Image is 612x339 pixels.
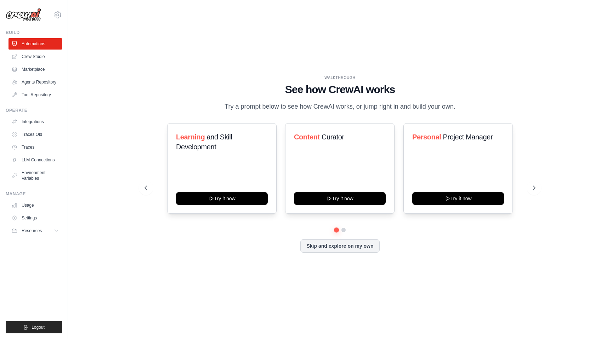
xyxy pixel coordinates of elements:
h1: See how CrewAI works [144,83,535,96]
span: Content [294,133,320,141]
span: Learning [176,133,205,141]
a: Traces Old [8,129,62,140]
a: Settings [8,212,62,224]
div: Operate [6,108,62,113]
span: Resources [22,228,42,234]
img: Logo [6,8,41,22]
a: Crew Studio [8,51,62,62]
button: Try it now [412,192,504,205]
a: Automations [8,38,62,50]
a: Agents Repository [8,76,62,88]
a: LLM Connections [8,154,62,166]
div: Manage [6,191,62,197]
a: Usage [8,200,62,211]
span: Project Manager [443,133,493,141]
div: Build [6,30,62,35]
a: Environment Variables [8,167,62,184]
span: Logout [32,324,45,330]
button: Try it now [294,192,386,205]
button: Try it now [176,192,268,205]
a: Tool Repository [8,89,62,100]
a: Traces [8,142,62,153]
button: Skip and explore on my own [300,239,379,253]
div: WALKTHROUGH [144,75,535,80]
a: Integrations [8,116,62,127]
p: Try a prompt below to see how CrewAI works, or jump right in and build your own. [221,102,459,112]
button: Logout [6,321,62,333]
span: Curator [322,133,344,141]
button: Resources [8,225,62,236]
span: Personal [412,133,441,141]
a: Marketplace [8,64,62,75]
